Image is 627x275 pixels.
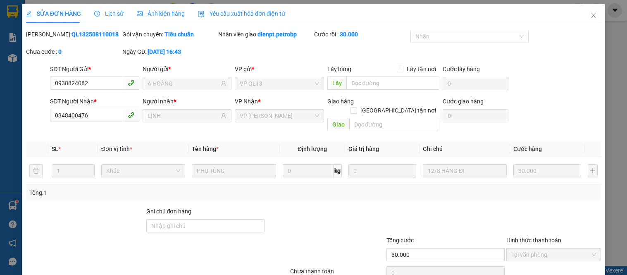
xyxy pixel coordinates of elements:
[357,106,439,115] span: [GEOGRAPHIC_DATA] tận nơi
[50,97,139,106] div: SĐT Người Nhận
[198,10,285,17] span: Yêu cầu xuất hóa đơn điện tử
[386,237,414,244] span: Tổng cước
[192,164,276,177] input: VD: Bàn, Ghế
[137,10,185,17] span: Ảnh kiện hàng
[588,164,598,177] button: plus
[148,111,219,120] input: Tên người nhận
[143,97,231,106] div: Người nhận
[52,146,58,152] span: SL
[106,165,180,177] span: Khác
[198,11,205,17] img: icon
[423,164,507,177] input: Ghi Chú
[348,164,416,177] input: 0
[327,77,346,90] span: Lấy
[327,98,354,105] span: Giao hàng
[137,11,143,17] span: picture
[122,30,217,39] div: Gói vận chuyển:
[590,12,597,19] span: close
[164,31,194,38] b: Tiêu chuẩn
[128,79,134,86] span: phone
[146,208,192,215] label: Ghi chú đơn hàng
[506,237,561,244] label: Hình thức thanh toán
[298,146,327,152] span: Định lượng
[314,30,408,39] div: Cước rồi :
[340,31,358,38] b: 30.000
[26,30,120,39] div: [PERSON_NAME]:
[334,164,342,177] span: kg
[94,10,124,17] span: Lịch sử
[327,66,351,72] span: Lấy hàng
[148,79,219,88] input: Tên người gửi
[443,77,509,90] input: Cước lấy hàng
[148,48,181,55] b: [DATE] 16:43
[26,47,120,56] div: Chưa cước :
[50,65,139,74] div: SĐT Người Gửi
[513,146,542,152] span: Cước hàng
[240,110,319,122] span: VP Minh Hưng
[257,31,297,38] b: dienpt.petrobp
[420,141,510,157] th: Ghi chú
[349,118,439,131] input: Dọc đường
[235,98,258,105] span: VP Nhận
[192,146,219,152] span: Tên hàng
[128,112,134,118] span: phone
[443,66,480,72] label: Cước lấy hàng
[327,118,349,131] span: Giao
[443,109,509,122] input: Cước giao hàng
[443,98,484,105] label: Cước giao hàng
[511,249,596,261] span: Tại văn phòng
[58,48,62,55] b: 0
[101,146,132,152] span: Đơn vị tính
[218,30,312,39] div: Nhân viên giao:
[235,65,324,74] div: VP gửi
[72,31,119,38] b: QL132508110018
[240,77,319,90] span: VP QL13
[26,11,32,17] span: edit
[146,219,265,232] input: Ghi chú đơn hàng
[513,164,581,177] input: 0
[348,146,379,152] span: Giá trị hàng
[221,81,226,86] span: user
[29,164,43,177] button: delete
[346,77,439,90] input: Dọc đường
[143,65,231,74] div: Người gửi
[221,113,226,119] span: user
[26,10,81,17] span: SỬA ĐƠN HÀNG
[122,47,217,56] div: Ngày GD:
[582,4,605,27] button: Close
[94,11,100,17] span: clock-circle
[403,65,439,74] span: Lấy tận nơi
[29,188,243,197] div: Tổng: 1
